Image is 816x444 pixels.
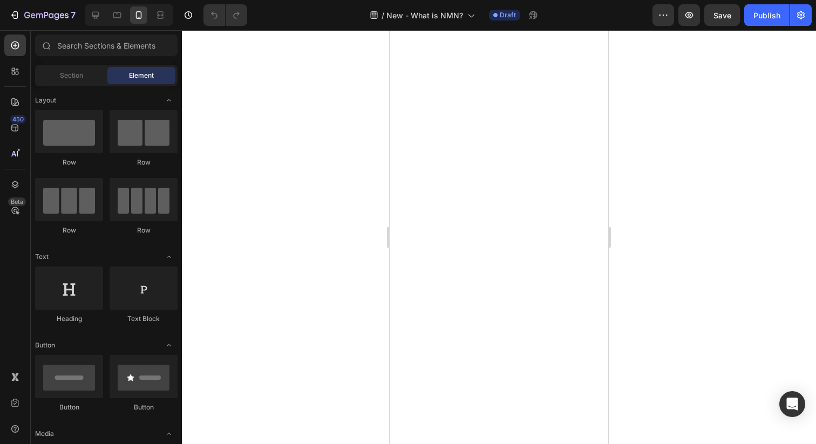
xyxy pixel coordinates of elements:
[110,158,178,167] div: Row
[35,340,55,350] span: Button
[382,10,384,21] span: /
[129,71,154,80] span: Element
[744,4,790,26] button: Publish
[386,10,463,21] span: New - What is NMN?
[110,226,178,235] div: Row
[160,337,178,354] span: Toggle open
[4,4,80,26] button: 7
[35,35,178,56] input: Search Sections & Elements
[390,30,608,444] iframe: Design area
[35,252,49,262] span: Text
[160,425,178,442] span: Toggle open
[203,4,247,26] div: Undo/Redo
[713,11,731,20] span: Save
[35,429,54,439] span: Media
[160,248,178,265] span: Toggle open
[160,92,178,109] span: Toggle open
[110,402,178,412] div: Button
[35,95,56,105] span: Layout
[35,226,103,235] div: Row
[71,9,76,22] p: 7
[110,314,178,324] div: Text Block
[753,10,780,21] div: Publish
[35,314,103,324] div: Heading
[60,71,83,80] span: Section
[8,197,26,206] div: Beta
[704,4,740,26] button: Save
[779,391,805,417] div: Open Intercom Messenger
[35,402,103,412] div: Button
[35,158,103,167] div: Row
[500,10,516,20] span: Draft
[10,115,26,124] div: 450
